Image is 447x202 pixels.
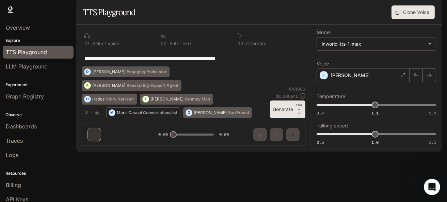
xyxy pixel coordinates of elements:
[82,107,103,118] button: Hide
[183,107,252,118] button: O[PERSON_NAME]Sad Friend
[161,41,168,46] p: 0 2 .
[296,103,303,115] p: ⏎
[82,80,181,91] button: A[PERSON_NAME]Reassuring Support Agent
[127,83,178,88] p: Reassuring Support Agent
[317,37,436,50] div: inworld-tts-1-max
[296,103,303,111] p: CTRL +
[429,110,436,116] span: 1.5
[92,70,125,74] p: [PERSON_NAME]
[228,111,249,115] p: Sad Friend
[185,97,210,101] p: Grumpy Man
[331,72,370,79] p: [PERSON_NAME]
[317,30,331,35] p: Model
[84,41,91,46] p: 0 1 .
[140,94,213,105] button: T[PERSON_NAME]Grumpy Man
[371,139,379,145] span: 1.0
[117,111,127,115] p: Mark
[84,80,91,91] div: A
[92,83,125,88] p: [PERSON_NAME]
[84,66,91,77] div: D
[84,94,91,105] div: H
[106,107,180,118] button: MMarkCasual Conversationalist
[317,110,324,116] span: 0.7
[91,41,119,46] p: Select voice
[194,111,227,115] p: [PERSON_NAME]
[245,41,267,46] p: Generate
[322,41,425,47] div: inworld-tts-1-max
[317,123,348,128] p: Talking speed
[424,179,440,195] iframe: Intercom live chat
[143,94,149,105] div: T
[186,107,192,118] div: O
[317,139,324,145] span: 0.5
[289,86,305,92] p: 64 / 1000
[371,110,379,116] span: 1.1
[317,94,345,99] p: Temperature
[168,41,191,46] p: Enter text
[82,66,170,77] button: D[PERSON_NAME]Engaging Podcaster
[106,97,134,101] p: Story Narrator
[429,139,436,145] span: 1.5
[317,61,329,66] p: Voice
[150,97,183,101] p: [PERSON_NAME]
[92,97,105,101] p: Hades
[127,70,166,74] p: Engaging Podcaster
[270,100,305,118] button: GenerateCTRL +⏎
[83,5,136,19] h1: TTS Playground
[128,111,177,115] p: Casual Conversationalist
[82,94,137,105] button: HHadesStory Narrator
[392,5,435,19] button: Clone Voice
[109,107,115,118] div: M
[237,41,245,46] p: 0 3 .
